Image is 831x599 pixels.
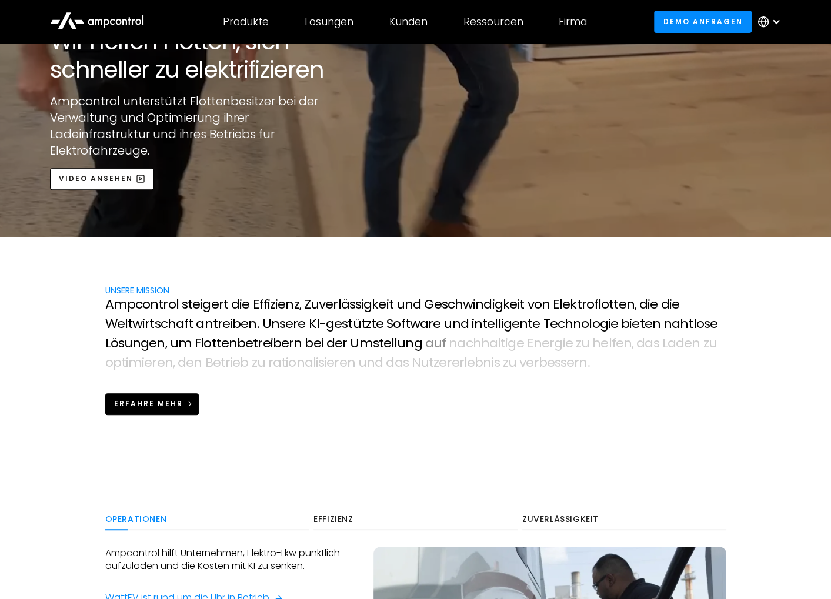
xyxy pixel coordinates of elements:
span: e [211,297,219,312]
span: n [285,297,293,312]
span: d [660,297,669,312]
span: t [613,297,618,312]
span: l [394,336,397,351]
span: m [359,336,373,351]
span: b [232,316,241,332]
span: l [559,297,562,312]
span: n [132,336,141,351]
span: e [616,336,623,351]
span: A [105,297,114,312]
span: t [379,336,383,351]
span: i [200,297,202,312]
span: s [349,297,355,312]
span: b [621,316,629,332]
span: n [165,355,173,370]
span: z [270,297,275,312]
span: h [680,316,688,332]
span: t [212,336,216,351]
div: Produkte [223,15,269,28]
span: o [581,316,589,332]
span: Z [304,297,311,312]
span: t [576,297,581,312]
span: - [319,316,326,332]
span: t [149,316,154,332]
span: i [472,316,474,332]
span: e [313,336,321,351]
span: i [239,297,242,312]
span: n [156,336,165,351]
span: n [623,336,632,351]
span: l [693,316,696,332]
span: o [203,336,211,351]
span: a [457,336,465,351]
span: f [184,316,188,332]
span: h [592,336,600,351]
span: s [442,297,448,312]
span: e [600,336,608,351]
span: z [294,297,299,312]
span: b [305,336,313,351]
span: w [463,297,473,312]
span: c [558,316,565,332]
div: Ressourcen [463,15,523,28]
span: e [684,336,692,351]
span: s [155,316,161,332]
span: a [425,336,433,351]
span: n [248,316,256,332]
span: E [553,297,559,312]
span: o [105,355,113,370]
span: f [594,297,598,312]
span: t [223,297,228,312]
span: e [383,336,391,351]
span: o [601,297,609,312]
span: t [128,316,132,332]
span: d [636,336,645,351]
span: d [178,355,186,370]
span: e [618,297,626,312]
span: s [342,316,348,332]
span: e [213,355,221,370]
span: a [420,316,428,332]
span: e [516,336,524,351]
span: z [703,336,708,351]
span: u [709,336,717,351]
span: n [452,316,460,332]
span: v [527,297,533,312]
span: . [257,316,259,332]
span: e [378,297,386,312]
span: i [505,336,508,351]
span: o [534,297,542,312]
span: l [608,336,611,351]
span: U [262,316,271,332]
span: g [363,297,372,312]
span: n [519,316,528,332]
span: i [648,297,650,312]
span: ü [353,316,361,332]
div: Zuverlässigkeit [522,514,726,525]
span: t [158,297,163,312]
span: t [688,316,693,332]
span: r [218,316,222,332]
span: c [448,297,455,312]
span: t [371,316,376,332]
span: a [672,316,680,332]
span: z [576,336,581,351]
span: i [492,297,495,312]
span: L [105,336,111,351]
span: w [410,316,420,332]
span: e [632,316,639,332]
span: t [609,297,613,312]
span: n [652,316,660,332]
span: t [500,336,505,351]
span: r [582,297,586,312]
span: r [152,355,156,370]
span: e [192,297,200,312]
span: t [519,297,524,312]
span: g [202,297,211,312]
span: u [170,336,178,351]
span: g [495,297,503,312]
span: a [196,316,204,332]
span: m [128,355,142,370]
